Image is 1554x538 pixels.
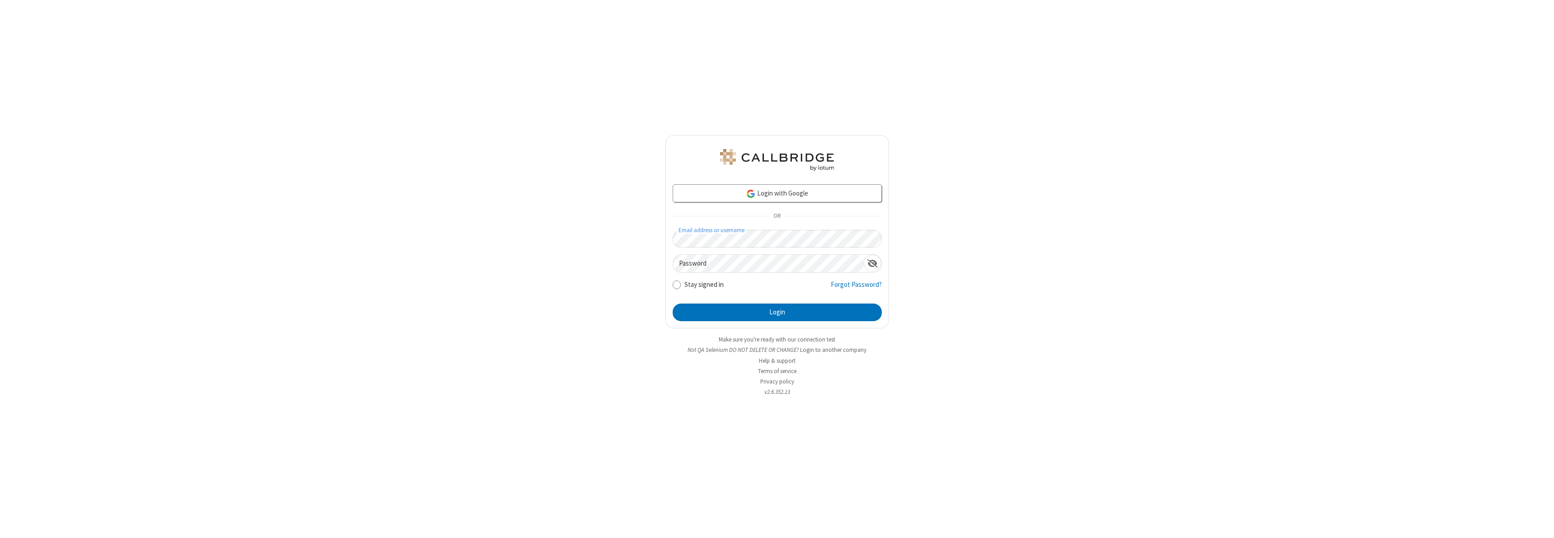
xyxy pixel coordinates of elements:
input: Email address or username [673,230,882,248]
a: Login with Google [673,184,882,202]
li: Not QA Selenium DO NOT DELETE OR CHANGE? [665,346,889,354]
a: Help & support [759,357,796,365]
input: Password [673,255,864,272]
img: QA Selenium DO NOT DELETE OR CHANGE [718,149,836,171]
label: Stay signed in [684,280,724,290]
a: Make sure you're ready with our connection test [719,336,835,343]
div: Show password [864,255,881,271]
span: OR [770,210,784,223]
a: Forgot Password? [831,280,882,297]
button: Login [673,304,882,322]
button: Login to another company [800,346,866,354]
a: Terms of service [758,367,796,375]
iframe: Chat [1531,515,1547,532]
a: Privacy policy [760,378,794,385]
img: google-icon.png [746,189,756,199]
li: v2.6.352.13 [665,388,889,396]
